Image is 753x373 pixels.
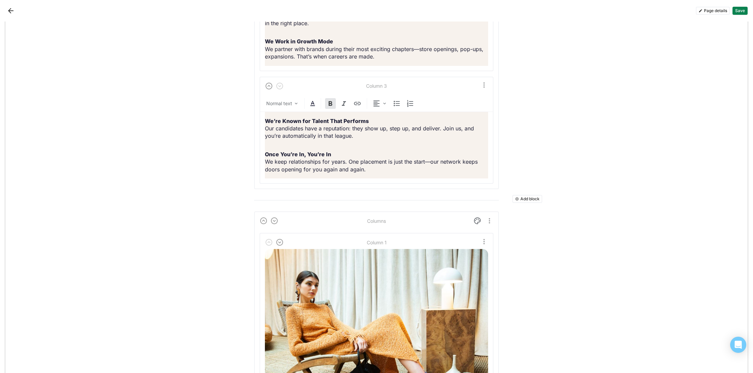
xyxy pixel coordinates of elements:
p: We keep relationships for years. One placement is just the start—our network keeps doors opening ... [265,151,488,173]
div: Column 1 [367,240,387,245]
strong: We Work in Growth Mode [265,38,333,45]
div: Columns [367,218,386,224]
strong: Once You’re In, You’re In [265,151,331,158]
button: Save [732,7,748,15]
p: Our candidates have a reputation: they show up, step up, and deliver. Join us, and you’re automat... [265,117,488,140]
button: More options [480,81,488,89]
div: Column 3 [366,83,387,89]
button: Back [5,5,16,16]
div: Open Intercom Messenger [730,337,746,353]
div: Normal text [266,100,292,107]
button: Page details [696,7,730,15]
button: Add block [512,195,542,203]
button: More options [485,215,493,226]
strong: We’re Known for Talent That Performs [265,118,369,124]
p: We partner with brands during their most exciting chapters—store openings, pop-ups, expansions. T... [265,38,488,60]
button: More options [480,238,488,246]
